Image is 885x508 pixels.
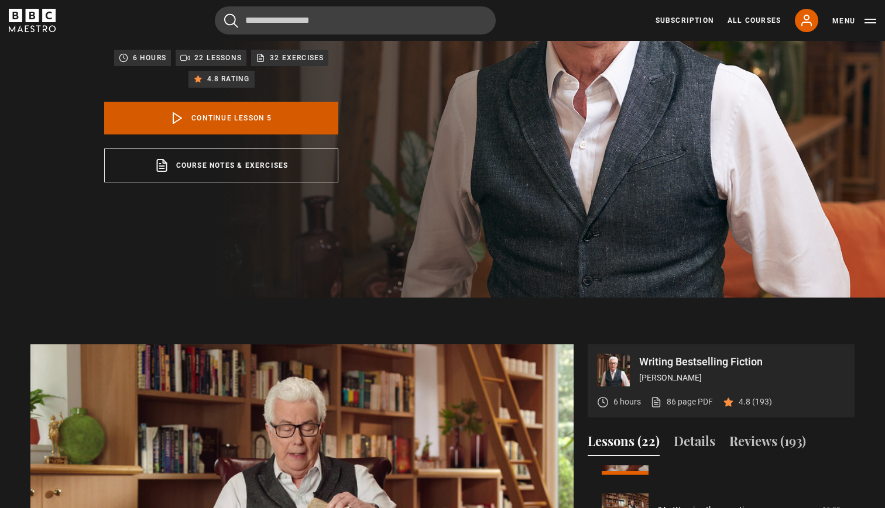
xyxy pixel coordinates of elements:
[728,15,781,26] a: All Courses
[674,431,715,456] button: Details
[739,396,772,408] p: 4.8 (193)
[9,9,56,32] svg: BBC Maestro
[224,13,238,28] button: Submit the search query
[194,52,242,64] p: 22 lessons
[613,396,641,408] p: 6 hours
[729,431,806,456] button: Reviews (193)
[650,396,713,408] a: 86 page PDF
[207,73,250,85] p: 4.8 rating
[588,431,660,456] button: Lessons (22)
[133,52,166,64] p: 6 hours
[656,15,714,26] a: Subscription
[832,15,876,27] button: Toggle navigation
[215,6,496,34] input: Search
[104,148,338,182] a: Course notes & exercises
[104,102,338,134] a: Continue lesson 5
[639,357,845,367] p: Writing Bestselling Fiction
[270,52,324,64] p: 32 exercises
[639,372,845,384] p: [PERSON_NAME]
